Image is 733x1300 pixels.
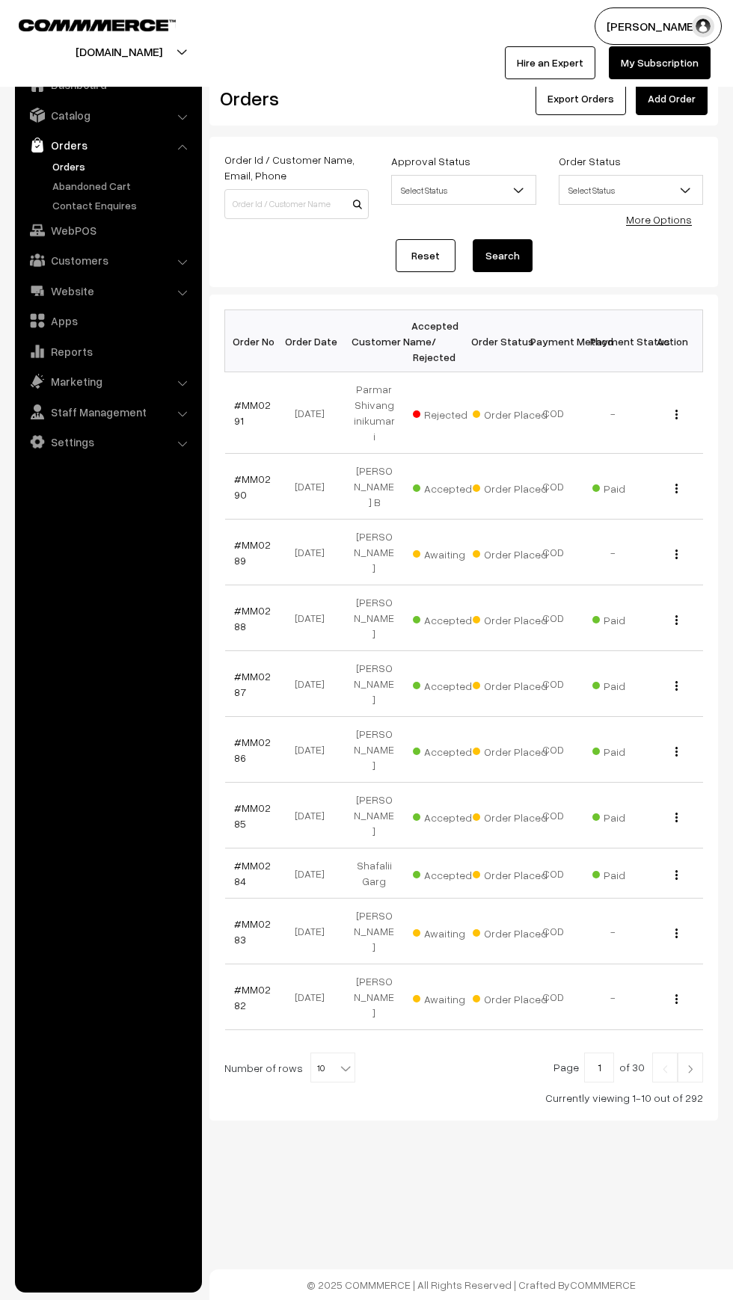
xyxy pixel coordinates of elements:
[413,922,488,941] span: Awaiting
[19,368,197,395] a: Marketing
[234,859,271,887] a: #MM0284
[524,520,583,585] td: COD
[284,783,344,848] td: [DATE]
[234,801,271,830] a: #MM0285
[19,307,197,334] a: Apps
[284,848,344,899] td: [DATE]
[19,102,197,129] a: Catalog
[684,1065,697,1073] img: Right
[224,152,369,183] label: Order Id / Customer Name, Email, Phone
[524,717,583,783] td: COD
[413,806,488,825] span: Accepted
[609,46,711,79] a: My Subscription
[19,338,197,365] a: Reports
[413,863,488,883] span: Accepted
[473,863,548,883] span: Order Placed
[583,520,643,585] td: -
[473,674,548,694] span: Order Placed
[692,15,714,37] img: user
[675,615,678,625] img: Menu
[234,604,271,632] a: #MM0288
[473,922,548,941] span: Order Placed
[49,158,197,174] a: Orders
[284,717,344,783] td: [DATE]
[473,609,548,628] span: Order Placed
[234,983,271,1011] a: #MM0282
[413,988,488,1007] span: Awaiting
[524,454,583,520] td: COD
[49,178,197,194] a: Abandoned Cart
[344,310,404,372] th: Customer Name
[675,928,678,938] img: Menu
[658,1065,672,1073] img: Left
[595,7,722,45] button: [PERSON_NAME]…
[473,988,548,1007] span: Order Placed
[413,403,488,422] span: Rejected
[224,1090,703,1106] div: Currently viewing 1-10 out of 292
[473,477,548,496] span: Order Placed
[344,454,404,520] td: [PERSON_NAME] B
[344,372,404,454] td: Parmar Shivanginikumari
[311,1053,355,1083] span: 10
[473,403,548,422] span: Order Placed
[220,87,367,110] h2: Orders
[284,520,344,585] td: [DATE]
[209,1269,733,1300] footer: © 2025 COMMMERCE | All Rights Reserved | Crafted By
[636,82,708,115] a: Add Order
[524,310,583,372] th: Payment Method
[224,189,369,219] input: Order Id / Customer Name / Customer Email / Customer Phone
[473,740,548,760] span: Order Placed
[559,175,703,205] span: Select Status
[391,175,536,205] span: Select Status
[19,398,197,425] a: Staff Management
[344,899,404,964] td: [PERSON_NAME]
[675,549,678,559] img: Menu
[524,585,583,651] td: COD
[675,870,678,880] img: Menu
[344,783,404,848] td: [PERSON_NAME]
[473,239,533,272] button: Search
[284,964,344,1030] td: [DATE]
[524,899,583,964] td: COD
[536,82,626,115] button: Export Orders
[553,1061,579,1073] span: Page
[413,543,488,562] span: Awaiting
[49,197,197,213] a: Contact Enquires
[344,651,404,717] td: [PERSON_NAME]
[675,484,678,493] img: Menu
[392,177,535,203] span: Select Status
[234,917,271,946] a: #MM0283
[592,740,667,760] span: Paid
[592,674,667,694] span: Paid
[592,863,667,883] span: Paid
[583,310,643,372] th: Payment Status
[284,585,344,651] td: [DATE]
[413,740,488,760] span: Accepted
[473,543,548,562] span: Order Placed
[592,806,667,825] span: Paid
[19,247,197,274] a: Customers
[19,277,197,304] a: Website
[344,964,404,1030] td: [PERSON_NAME]
[19,217,197,244] a: WebPOS
[344,520,404,585] td: [PERSON_NAME]
[396,239,456,272] a: Reset
[284,372,344,454] td: [DATE]
[524,964,583,1030] td: COD
[234,670,271,698] a: #MM0287
[524,783,583,848] td: COD
[524,848,583,899] td: COD
[473,806,548,825] span: Order Placed
[643,310,703,372] th: Action
[284,310,344,372] th: Order Date
[19,15,150,33] a: COMMMERCE
[224,1060,303,1076] span: Number of rows
[505,46,595,79] a: Hire an Expert
[413,674,488,694] span: Accepted
[344,717,404,783] td: [PERSON_NAME]
[344,585,404,651] td: [PERSON_NAME]
[559,153,621,169] label: Order Status
[675,813,678,822] img: Menu
[404,310,464,372] th: Accepted / Rejected
[583,964,643,1030] td: -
